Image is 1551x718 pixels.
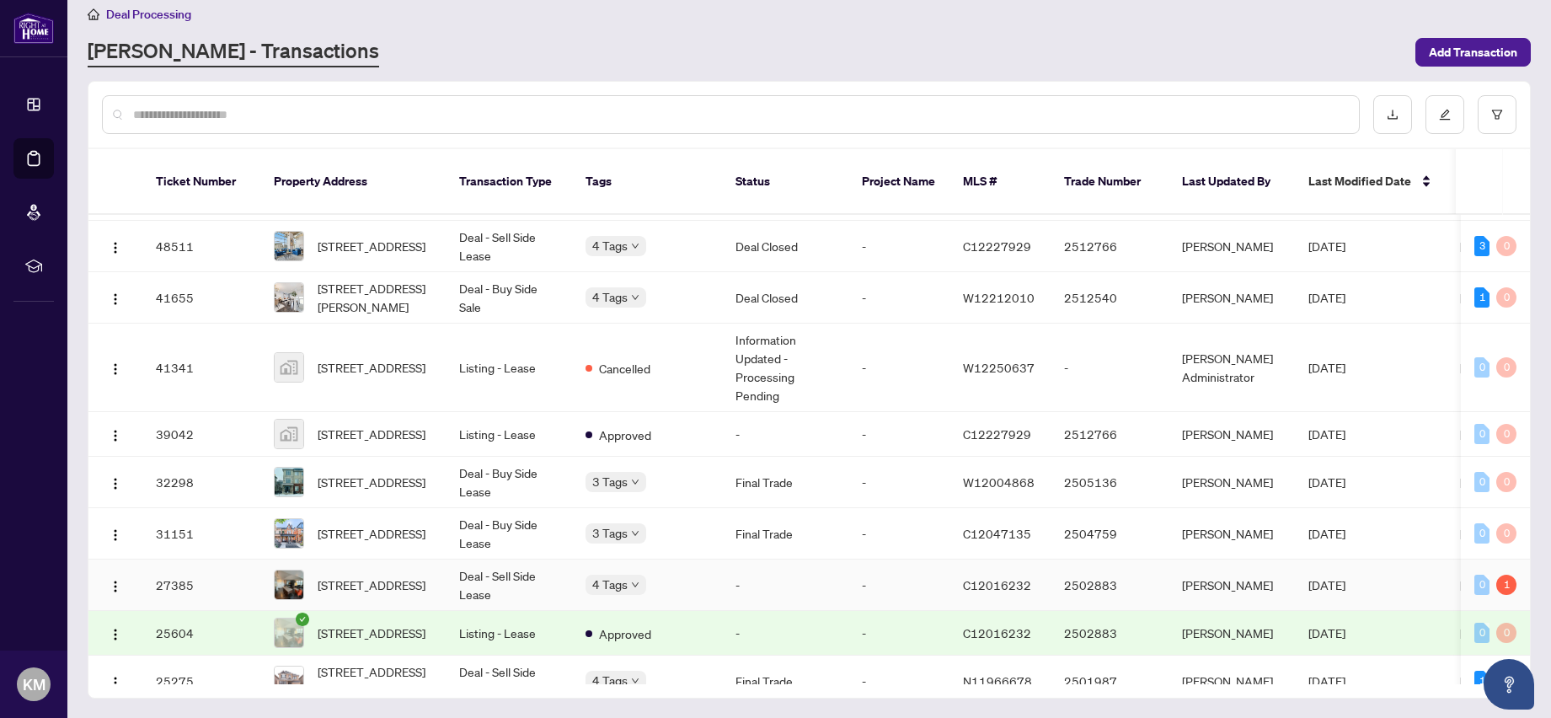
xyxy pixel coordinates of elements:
[1439,109,1451,121] span: edit
[102,619,129,646] button: Logo
[109,580,122,593] img: Logo
[1387,109,1399,121] span: download
[1169,457,1295,508] td: [PERSON_NAME]
[722,412,848,457] td: -
[1447,149,1548,215] th: Created By
[318,425,425,443] span: [STREET_ADDRESS]
[446,457,572,508] td: Deal - Buy Side Lease
[1496,357,1516,378] div: 0
[722,560,848,611] td: -
[1491,109,1503,121] span: filter
[848,656,949,707] td: -
[1474,236,1489,256] div: 3
[963,238,1031,254] span: C12227929
[1051,221,1169,272] td: 2512766
[275,571,303,599] img: thumbnail-img
[1169,324,1295,412] td: [PERSON_NAME] Administrator
[722,611,848,656] td: -
[318,358,425,377] span: [STREET_ADDRESS]
[963,474,1035,490] span: W12004868
[1169,611,1295,656] td: [PERSON_NAME]
[318,662,432,699] span: [STREET_ADDRESS][PERSON_NAME]
[848,508,949,560] td: -
[1169,221,1295,272] td: [PERSON_NAME]
[318,279,432,316] span: [STREET_ADDRESS][PERSON_NAME]
[1425,95,1464,134] button: edit
[1415,38,1531,67] button: Add Transaction
[1460,673,1551,689] span: [PERSON_NAME]
[1496,623,1516,643] div: 0
[446,508,572,560] td: Deal - Buy Side Lease
[722,508,848,560] td: Final Trade
[1051,656,1169,707] td: 2501987
[1474,287,1489,308] div: 1
[1169,272,1295,324] td: [PERSON_NAME]
[1308,290,1345,305] span: [DATE]
[446,656,572,707] td: Deal - Sell Side Lease
[142,412,260,457] td: 39042
[1474,472,1489,492] div: 0
[275,468,303,496] img: thumbnail-img
[1460,577,1551,592] span: [PERSON_NAME]
[318,524,425,543] span: [STREET_ADDRESS]
[446,324,572,412] td: Listing - Lease
[318,473,425,491] span: [STREET_ADDRESS]
[142,324,260,412] td: 41341
[1496,472,1516,492] div: 0
[631,677,639,685] span: down
[102,421,129,447] button: Logo
[142,221,260,272] td: 48511
[631,242,639,250] span: down
[13,13,54,44] img: logo
[23,672,45,696] span: KM
[1474,623,1489,643] div: 0
[631,293,639,302] span: down
[592,287,628,307] span: 4 Tags
[1484,659,1534,710] button: Open asap
[848,560,949,611] td: -
[275,353,303,382] img: thumbnail-img
[142,508,260,560] td: 31151
[109,362,122,376] img: Logo
[142,611,260,656] td: 25604
[1051,272,1169,324] td: 2512540
[1051,149,1169,215] th: Trade Number
[1496,424,1516,444] div: 0
[599,426,651,444] span: Approved
[848,611,949,656] td: -
[296,613,309,626] span: check-circle
[963,290,1035,305] span: W12212010
[102,233,129,260] button: Logo
[599,359,650,378] span: Cancelled
[1496,287,1516,308] div: 0
[848,457,949,508] td: -
[1429,39,1517,66] span: Add Transaction
[1474,671,1489,691] div: 1
[1474,575,1489,595] div: 0
[722,272,848,324] td: Deal Closed
[109,528,122,542] img: Logo
[446,412,572,457] td: Listing - Lease
[446,272,572,324] td: Deal - Buy Side Sale
[848,412,949,457] td: -
[963,526,1031,541] span: C12047135
[275,667,303,695] img: thumbnail-img
[592,575,628,594] span: 4 Tags
[142,560,260,611] td: 27385
[963,360,1035,375] span: W12250637
[109,676,122,689] img: Logo
[631,529,639,538] span: down
[446,611,572,656] td: Listing - Lease
[1308,625,1345,640] span: [DATE]
[1308,474,1345,490] span: [DATE]
[260,149,446,215] th: Property Address
[102,520,129,547] button: Logo
[599,624,651,643] span: Approved
[592,236,628,255] span: 4 Tags
[722,149,848,215] th: Status
[572,149,722,215] th: Tags
[1308,577,1345,592] span: [DATE]
[1474,357,1489,378] div: 0
[1373,95,1412,134] button: download
[109,429,122,442] img: Logo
